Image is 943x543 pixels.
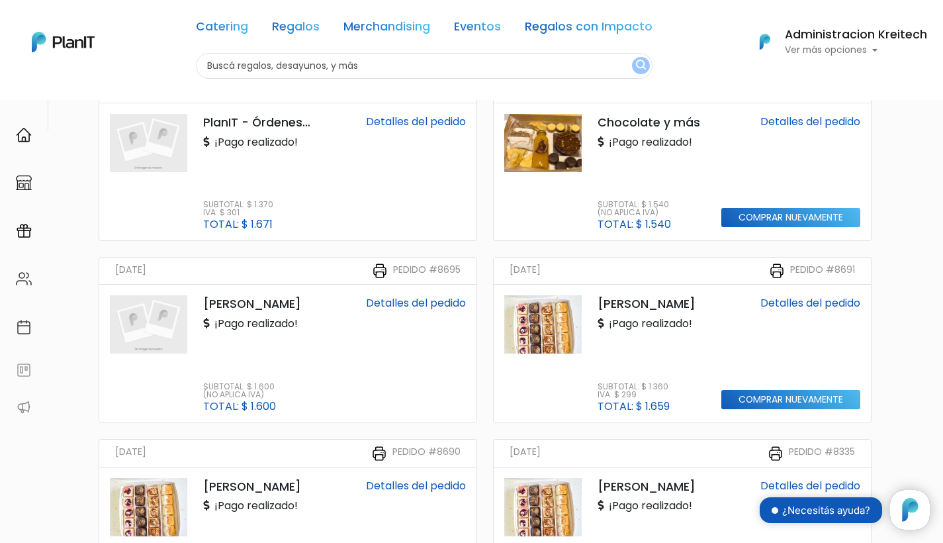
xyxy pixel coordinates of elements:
img: campaigns-02234683943229c281be62815700db0a1741e53638e28bf9629b52c665b00959.svg [16,223,32,239]
small: Pedido #8695 [393,263,461,279]
p: Subtotal: $ 1.600 [203,383,276,391]
input: Comprar nuevamente [721,390,860,409]
small: Pedido #8691 [790,263,855,279]
p: IVA: $ 299 [598,391,670,399]
input: Buscá regalos, desayunos, y más [196,53,652,79]
img: thumb_WhatsApp_Image_2023-11-27_at_16.04.15.jpeg [504,295,582,354]
img: printer-31133f7acbd7ec30ea1ab4a3b6864c9b5ed483bd8d1a339becc4798053a55bbc.svg [769,263,785,279]
small: [DATE] [115,263,146,279]
img: PlanIt Logo [32,32,95,52]
img: marketplace-4ceaa7011d94191e9ded77b95e3339b90024bf715f7c57f8cf31f2d8c509eaba.svg [16,175,32,191]
a: Regalos con Impacto [525,21,652,37]
p: Total: $ 1.659 [598,401,670,412]
img: people-662611757002400ad9ed0e3c099ab2801c6687ba6c219adb57efc949bc21e19d.svg [16,271,32,287]
a: Detalles del pedido [760,478,860,493]
p: ¡Pago realizado! [598,498,692,514]
img: printer-31133f7acbd7ec30ea1ab4a3b6864c9b5ed483bd8d1a339becc4798053a55bbc.svg [768,446,784,462]
p: ¡Pago realizado! [598,316,692,332]
img: thumb_PHOTO-2022-03-20-15-00-19.jpg [504,114,582,172]
a: Merchandising [343,21,430,37]
p: [PERSON_NAME] [203,478,311,495]
p: Total: $ 1.600 [203,401,276,412]
p: ¡Pago realizado! [203,498,298,514]
iframe: trengo-widget-launcher [890,490,930,530]
small: [DATE] [115,445,146,462]
a: Detalles del pedido [366,295,466,311]
a: Detalles del pedido [760,114,860,129]
p: Subtotal: $ 1.360 [598,383,670,391]
img: thumb_WhatsApp_Image_2023-11-27_at_16.04.15.jpeg [504,478,582,536]
p: ¡Pago realizado! [598,134,692,150]
small: Pedido #8335 [789,445,855,462]
p: IVA: $ 301 [203,209,273,217]
p: Subtotal: $ 1.540 [598,201,671,209]
p: [PERSON_NAME] [203,295,311,313]
small: [DATE] [510,263,541,279]
img: search_button-432b6d5273f82d61273b3651a40e1bd1b912527efae98b1b7a1b2c0702e16a8d.svg [636,60,646,72]
p: PlanIT - Órdenes genéricas [203,114,311,131]
p: (No aplica IVA) [203,391,276,399]
p: [PERSON_NAME] [598,478,705,495]
button: PlanIt Logo Administracion Kreitech Ver más opciones [742,25,927,59]
img: printer-31133f7acbd7ec30ea1ab4a3b6864c9b5ed483bd8d1a339becc4798053a55bbc.svg [372,263,388,279]
img: planit_placeholder-9427b205c7ae5e9bf800e9d23d5b17a34c4c1a44177066c4629bad40f2d9547d.png [110,295,187,354]
img: home-e721727adea9d79c4d83392d1f703f7f8bce08238fde08b1acbfd93340b81755.svg [16,127,32,143]
iframe: trengo-widget-status [692,485,890,538]
p: Total: $ 1.540 [598,219,671,230]
img: PlanIt Logo [750,27,780,56]
a: Detalles del pedido [366,114,466,129]
input: Comprar nuevamente [721,208,860,227]
p: Ver más opciones [785,46,927,55]
p: [PERSON_NAME] [598,295,705,313]
img: thumb_WhatsApp_Image_2023-11-27_at_16.04.15.jpeg [110,478,187,536]
a: Catering [196,21,248,37]
img: calendar-87d922413cdce8b2cf7b7f5f62616a5cf9e4887200fb71536465627b3292af00.svg [16,319,32,335]
p: Chocolate y más [598,114,705,131]
img: partners-52edf745621dab592f3b2c58e3bca9d71375a7ef29c3b500c9f145b62cc070d4.svg [16,399,32,415]
img: feedback-78b5a0c8f98aac82b08bfc38622c3050aee476f2c9584af64705fc4e61158814.svg [16,362,32,378]
img: planit_placeholder-9427b205c7ae5e9bf800e9d23d5b17a34c4c1a44177066c4629bad40f2d9547d.png [110,114,187,172]
a: Regalos [272,21,320,37]
p: ¡Pago realizado! [203,134,298,150]
a: Detalles del pedido [366,478,466,493]
a: Detalles del pedido [760,295,860,311]
p: Subtotal: $ 1.370 [203,201,273,209]
h6: Administracion Kreitech [785,29,927,41]
small: [DATE] [510,445,541,462]
p: ¡Pago realizado! [203,316,298,332]
img: printer-31133f7acbd7ec30ea1ab4a3b6864c9b5ed483bd8d1a339becc4798053a55bbc.svg [371,446,387,462]
a: Eventos [454,21,501,37]
p: (No aplica IVA) [598,209,671,217]
p: Total: $ 1.671 [203,219,273,230]
small: Pedido #8690 [392,445,461,462]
